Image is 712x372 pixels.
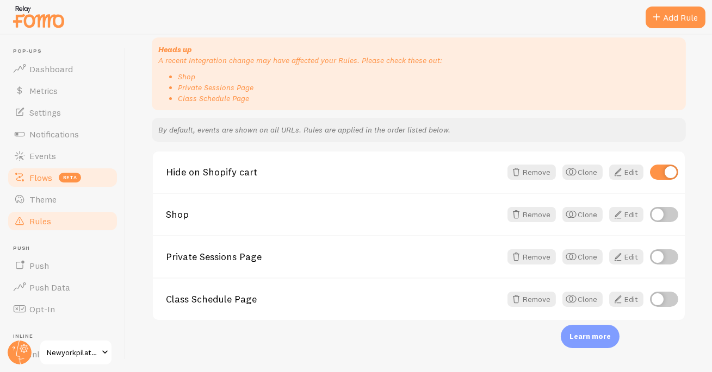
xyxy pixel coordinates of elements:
[507,292,556,307] button: Remove
[166,294,501,304] a: Class Schedule Page
[7,188,119,210] a: Theme
[29,64,73,74] span: Dashboard
[7,276,119,298] a: Push Data
[562,165,603,180] button: Clone
[609,165,643,180] a: Edit
[562,207,603,222] button: Clone
[7,145,119,167] a: Events
[7,255,119,276] a: Push
[29,150,56,161] span: Events
[29,172,52,183] span: Flows
[158,45,191,54] strong: Heads up
[507,249,556,264] button: Remove
[562,249,603,264] button: Clone
[13,245,119,252] span: Push
[7,102,119,123] a: Settings
[178,82,679,93] li: Private Sessions Page
[158,44,679,66] p: A recent Integration change may have affected your Rules. Please check these out:
[29,194,57,205] span: Theme
[7,298,119,320] a: Opt-In
[47,346,98,359] span: Newyorkpilates
[7,80,119,102] a: Metrics
[609,207,643,222] a: Edit
[609,292,643,307] a: Edit
[178,71,679,82] li: Shop
[158,124,679,135] p: By default, events are shown on all URLs. Rules are applied in the order listed below.
[29,129,79,140] span: Notifications
[29,216,51,226] span: Rules
[166,252,501,262] a: Private Sessions Page
[569,331,611,342] p: Learn more
[29,304,55,314] span: Opt-In
[166,167,501,177] a: Hide on Shopify cart
[13,48,119,55] span: Pop-ups
[59,173,81,182] span: beta
[166,210,501,219] a: Shop
[29,85,58,96] span: Metrics
[7,123,119,145] a: Notifications
[178,93,679,104] li: Class Schedule Page
[562,292,603,307] button: Clone
[29,107,61,118] span: Settings
[7,58,119,80] a: Dashboard
[13,333,119,340] span: Inline
[507,207,556,222] button: Remove
[29,282,70,293] span: Push Data
[609,249,643,264] a: Edit
[39,339,113,365] a: Newyorkpilates
[7,167,119,188] a: Flows beta
[561,325,620,348] div: Learn more
[29,260,49,271] span: Push
[11,3,66,30] img: fomo-relay-logo-orange.svg
[7,210,119,232] a: Rules
[507,165,556,180] button: Remove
